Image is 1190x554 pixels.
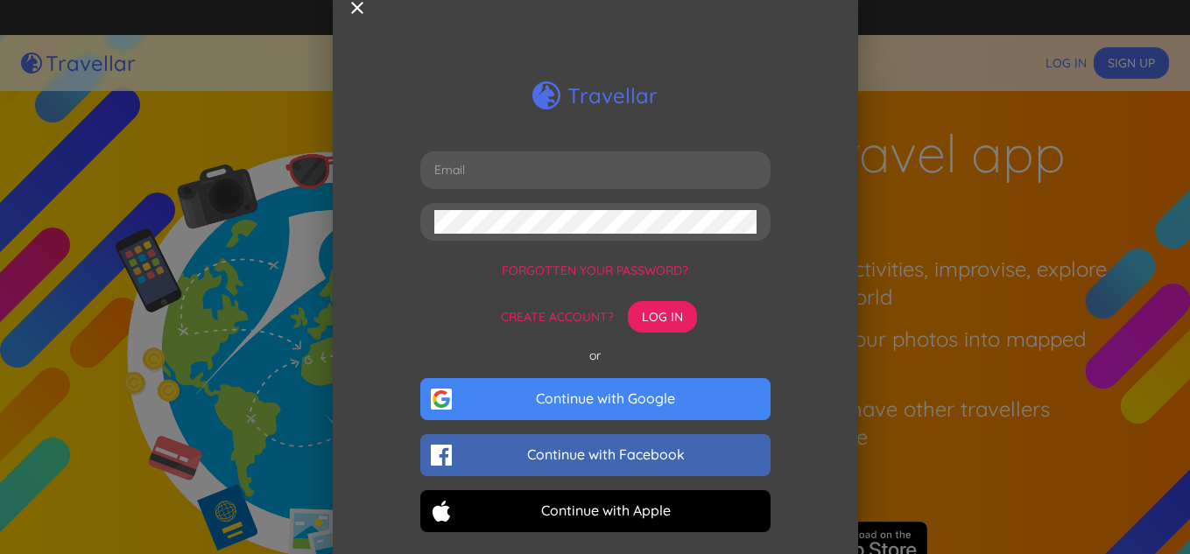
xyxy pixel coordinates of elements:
button: Create account? [494,301,621,333]
h4: Travellar [567,81,658,109]
button: Log in [628,301,697,333]
input: Email [434,158,757,182]
button: Continue with Google [420,378,771,420]
p: or [589,347,601,364]
button: Forgotten your password? [495,255,695,287]
h6: Continue with Apple [541,502,671,519]
h6: Continue with Google [536,390,675,407]
button: Continue with Facebook [420,434,771,476]
h6: Continue with Facebook [527,446,685,463]
button: Continue with Apple [420,490,771,532]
